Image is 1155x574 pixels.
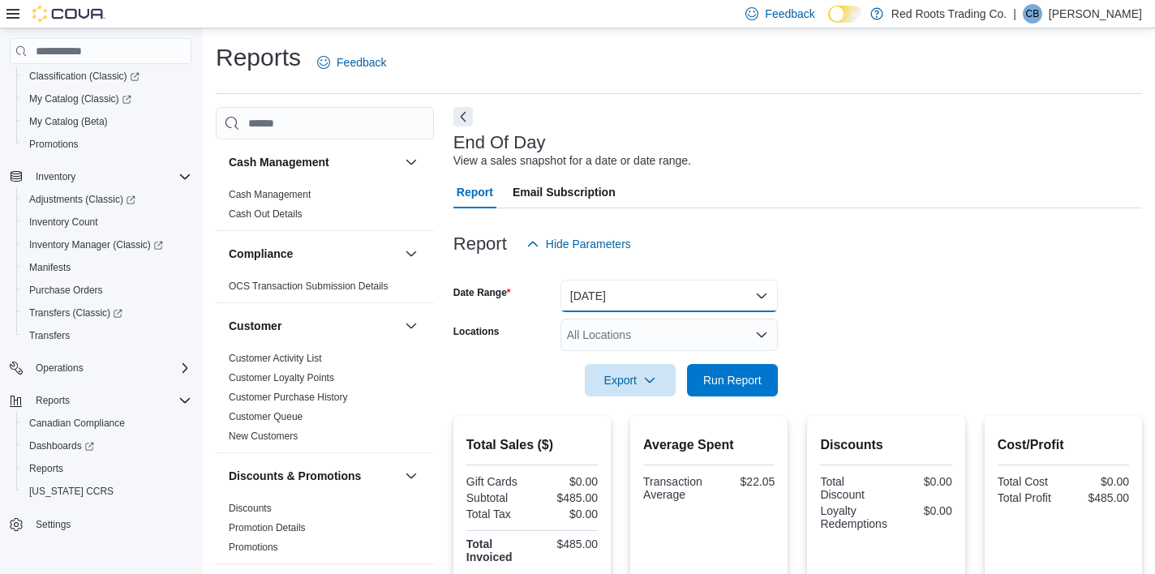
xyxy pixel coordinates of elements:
span: Manifests [23,258,191,277]
p: Red Roots Trading Co. [891,4,1007,24]
a: Classification (Classic) [16,65,198,88]
a: My Catalog (Beta) [23,112,114,131]
button: Export [585,364,676,396]
span: CB [1026,4,1040,24]
div: Total Tax [466,508,529,520]
span: Hide Parameters [546,236,631,252]
a: Inventory Manager (Classic) [23,235,170,255]
a: Customer Purchase History [229,392,348,403]
span: Inventory Count [23,212,191,232]
a: Dashboards [23,436,101,456]
span: Manifests [29,261,71,274]
h3: Discounts & Promotions [229,468,361,484]
div: $485.00 [535,491,598,504]
div: Total Discount [820,475,882,501]
a: Promotion Details [229,522,306,533]
button: Operations [3,357,198,379]
a: Manifests [23,258,77,277]
button: Reports [29,391,76,410]
span: Reports [36,394,70,407]
span: Transfers (Classic) [23,303,191,323]
span: Email Subscription [513,176,616,208]
div: $0.00 [535,475,598,488]
button: Transfers [16,324,198,347]
button: Inventory Count [16,211,198,233]
a: Promotions [23,135,85,154]
h2: Average Spent [643,435,775,455]
span: Settings [36,518,71,531]
span: Inventory [29,167,191,186]
button: Purchase Orders [16,279,198,302]
div: $485.00 [535,538,598,550]
a: Adjustments (Classic) [23,190,142,209]
span: Promotions [229,541,278,554]
span: Reports [29,462,63,475]
span: Operations [29,358,191,378]
label: Locations [453,325,500,338]
div: Compliance [216,276,434,302]
strong: Total Invoiced [466,538,513,563]
span: Cash Management [229,188,311,201]
span: Inventory Count [29,216,98,229]
span: My Catalog (Beta) [23,112,191,131]
span: Feedback [337,54,386,71]
a: Feedback [311,46,393,79]
span: Inventory Manager (Classic) [29,238,163,251]
a: Reports [23,459,70,478]
span: Feedback [765,6,814,22]
button: Open list of options [755,328,768,341]
div: Gift Cards [466,475,529,488]
span: Export [595,364,666,396]
div: Cindy Burke [1023,4,1042,24]
div: $0.00 [890,475,952,488]
a: Inventory Count [23,212,105,232]
a: Customer Queue [229,411,303,422]
div: Cash Management [216,185,434,230]
button: Inventory [29,167,82,186]
h2: Discounts [820,435,951,455]
button: Discounts & Promotions [401,466,421,486]
p: [PERSON_NAME] [1049,4,1142,24]
h3: Cash Management [229,154,329,170]
span: Promotions [29,138,79,151]
span: Purchase Orders [29,284,103,297]
a: Canadian Compliance [23,413,131,433]
button: Hide Parameters [520,228,638,260]
span: My Catalog (Classic) [23,89,191,109]
a: Purchase Orders [23,281,109,300]
div: Discounts & Promotions [216,499,434,563]
span: Adjustments (Classic) [23,190,191,209]
div: Total Profit [998,491,1060,504]
img: Cova [32,6,105,22]
span: Discounts [229,502,272,515]
span: Promotion Details [229,521,306,534]
button: Discounts & Promotions [229,468,398,484]
a: Customer Loyalty Points [229,372,334,383]
span: Cash Out Details [229,208,303,221]
span: Canadian Compliance [29,417,125,430]
span: New Customers [229,430,298,443]
span: Classification (Classic) [29,70,140,83]
span: Transfers [29,329,70,342]
span: Customer Activity List [229,352,322,365]
button: Cash Management [401,152,421,172]
span: [US_STATE] CCRS [29,485,114,498]
span: Inventory [36,170,75,183]
button: Inventory [3,165,198,188]
span: Reports [23,459,191,478]
button: Settings [3,512,198,536]
a: Cash Management [229,189,311,200]
a: Promotions [229,542,278,553]
div: $0.00 [894,504,952,517]
a: Transfers (Classic) [23,303,129,323]
h2: Total Sales ($) [466,435,598,455]
button: My Catalog (Beta) [16,110,198,133]
a: Adjustments (Classic) [16,188,198,211]
span: Transfers (Classic) [29,306,122,319]
h3: Report [453,234,507,254]
span: Classification (Classic) [23,66,191,86]
div: View a sales snapshot for a date or date range. [453,152,691,169]
input: Dark Mode [828,6,862,23]
div: Loyalty Redemptions [820,504,887,530]
button: Canadian Compliance [16,412,198,435]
